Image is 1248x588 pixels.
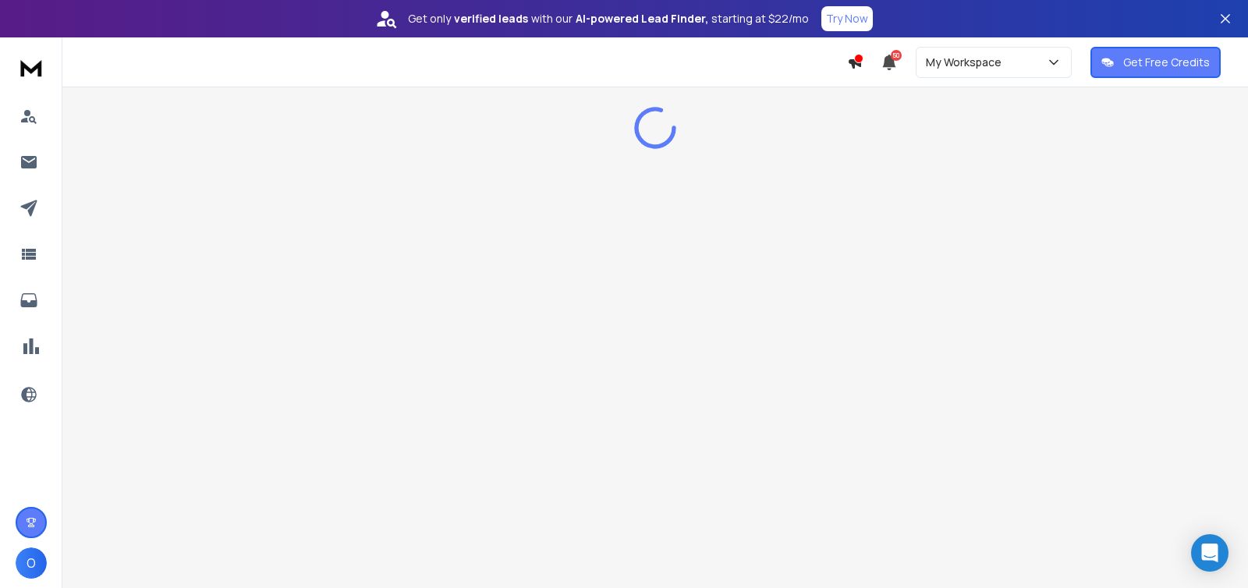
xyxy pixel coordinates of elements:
p: Get Free Credits [1123,55,1210,70]
button: O [16,547,47,579]
p: My Workspace [926,55,1008,70]
p: Get only with our starting at $22/mo [408,11,809,27]
button: Try Now [821,6,873,31]
img: logo [16,53,47,82]
strong: AI-powered Lead Finder, [576,11,708,27]
button: Get Free Credits [1090,47,1221,78]
p: Try Now [826,11,868,27]
strong: verified leads [454,11,528,27]
span: 50 [891,50,902,61]
div: Open Intercom Messenger [1191,534,1228,572]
